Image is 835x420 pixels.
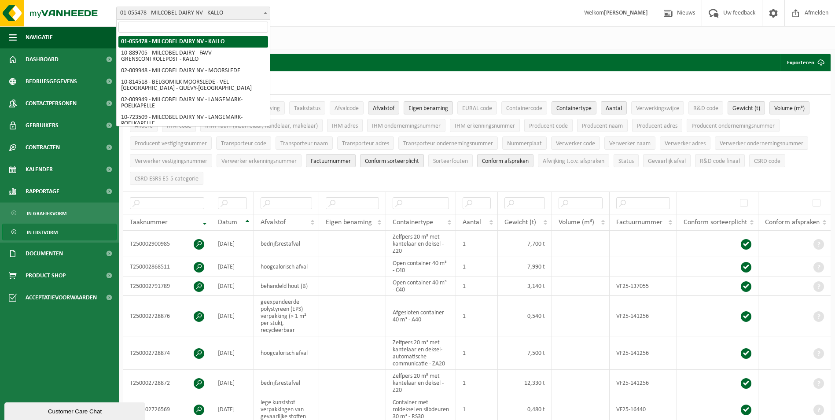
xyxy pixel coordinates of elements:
span: Verwerker adres [665,140,706,147]
span: Afvalstof [373,105,394,112]
button: Verwerker naamVerwerker naam: Activate to sort [604,136,655,150]
li: 10-723509 - MILCOBEL DAIRY NV - LANGEMARK-POELKAPELLE [118,112,268,129]
button: Gewicht (t)Gewicht (t): Activate to sort [728,101,765,114]
a: In grafiekvorm [2,205,117,221]
span: Sorteerfouten [433,158,468,165]
iframe: chat widget [4,401,147,420]
button: ContainercodeContainercode: Activate to sort [501,101,547,114]
span: Navigatie [26,26,53,48]
button: Verwerker codeVerwerker code: Activate to sort [551,136,600,150]
td: 1 [456,370,498,396]
span: Contracten [26,136,60,158]
td: 7,700 t [498,231,552,257]
td: VF25-137055 [610,276,677,296]
td: Open container 40 m³ - C40 [386,276,456,296]
td: [DATE] [211,370,254,396]
span: In lijstvorm [27,224,58,241]
span: CSRD code [754,158,780,165]
span: Producent vestigingsnummer [135,140,207,147]
td: 7,500 t [498,336,552,370]
button: IHM adresIHM adres: Activate to sort [327,119,363,132]
button: Transporteur adresTransporteur adres: Activate to sort [337,136,394,150]
td: 7,990 t [498,257,552,276]
button: TaakstatusTaakstatus: Activate to sort [289,101,325,114]
span: IHM adres [332,123,358,129]
li: 02-009949 - MILCOBEL DAIRY NV - LANGEMARK-POELKAPELLE [118,94,268,112]
span: Volume (m³) [774,105,805,112]
td: 1 [456,276,498,296]
td: 1 [456,336,498,370]
button: Producent vestigingsnummerProducent vestigingsnummer: Activate to sort [130,136,212,150]
td: Open container 40 m³ - C40 [386,257,456,276]
span: Verwerker vestigingsnummer [135,158,207,165]
span: Kalender [26,158,53,181]
button: AantalAantal: Activate to sort [601,101,627,114]
td: 0,540 t [498,296,552,336]
span: Bedrijfsgegevens [26,70,77,92]
span: Status [618,158,634,165]
span: Afvalstof [261,219,286,226]
span: Transporteur ondernemingsnummer [403,140,493,147]
td: Zelfpers 20 m³ met kantelaar en deksel - Z20 [386,231,456,257]
span: Conform afspraken [482,158,529,165]
button: Verwerker ondernemingsnummerVerwerker ondernemingsnummer: Activate to sort [715,136,808,150]
td: 1 [456,231,498,257]
span: Producent code [529,123,568,129]
button: StatusStatus: Activate to sort [614,154,639,167]
button: Producent adresProducent adres: Activate to sort [632,119,682,132]
span: Factuurnummer [311,158,351,165]
span: Verwerker code [556,140,595,147]
button: R&D code finaalR&amp;D code finaal: Activate to sort [695,154,745,167]
span: In grafiekvorm [27,205,66,222]
li: 10-814518 - BELGOMILK MOORSLEDE - VEL [GEOGRAPHIC_DATA] - QUÉVY-[GEOGRAPHIC_DATA] [118,77,268,94]
td: 12,330 t [498,370,552,396]
td: Zelfpers 20 m³ met kantelaar en deksel - Z20 [386,370,456,396]
button: AfvalcodeAfvalcode: Activate to sort [330,101,364,114]
span: IHM erkenningsnummer [455,123,515,129]
span: CSRD ESRS E5-5 categorie [135,176,199,182]
span: Rapportage [26,181,59,203]
td: T250002728876 [123,296,211,336]
button: Verwerker adresVerwerker adres: Activate to sort [660,136,710,150]
span: R&D code finaal [700,158,740,165]
span: Verwerker naam [609,140,651,147]
li: 10-889705 - MILCOBEL DAIRY - FAVV GRENSCONTROLEPOST - KALLO [118,48,268,65]
span: Factuurnummer [616,219,662,226]
span: Conform afspraken [765,219,820,226]
span: Transporteur adres [342,140,389,147]
span: Containercode [506,105,542,112]
span: Conform sorteerplicht [684,219,747,226]
button: ContainertypeContainertype: Activate to sort [552,101,596,114]
button: CSRD codeCSRD code: Activate to sort [749,154,785,167]
td: 1 [456,257,498,276]
td: VF25-141256 [610,296,677,336]
button: EURAL codeEURAL code: Activate to sort [457,101,497,114]
button: Volume (m³)Volume (m³): Activate to sort [769,101,809,114]
span: Aantal [463,219,481,226]
button: Transporteur codeTransporteur code: Activate to sort [216,136,271,150]
td: [DATE] [211,257,254,276]
button: NummerplaatNummerplaat: Activate to sort [502,136,547,150]
span: Producent adres [637,123,677,129]
button: Producent ondernemingsnummerProducent ondernemingsnummer: Activate to sort [687,119,780,132]
span: Contactpersonen [26,92,77,114]
span: Gevaarlijk afval [648,158,686,165]
span: Containertype [556,105,592,112]
td: T250002900985 [123,231,211,257]
td: hoogcalorisch afval [254,336,319,370]
button: Gevaarlijk afval : Activate to sort [643,154,691,167]
button: Producent codeProducent code: Activate to sort [524,119,573,132]
span: Eigen benaming [326,219,372,226]
button: VerwerkingswijzeVerwerkingswijze: Activate to sort [631,101,684,114]
span: Eigen benaming [408,105,448,112]
td: [DATE] [211,296,254,336]
button: FactuurnummerFactuurnummer: Activate to sort [306,154,356,167]
button: Eigen benamingEigen benaming: Activate to sort [404,101,453,114]
td: Afgesloten container 40 m³ - A40 [386,296,456,336]
td: geëxpandeerde polystyreen (EPS) verpakking (> 1 m² per stuk), recycleerbaar [254,296,319,336]
span: Gebruikers [26,114,59,136]
span: Transporteur code [221,140,266,147]
td: hoogcalorisch afval [254,257,319,276]
span: Dashboard [26,48,59,70]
